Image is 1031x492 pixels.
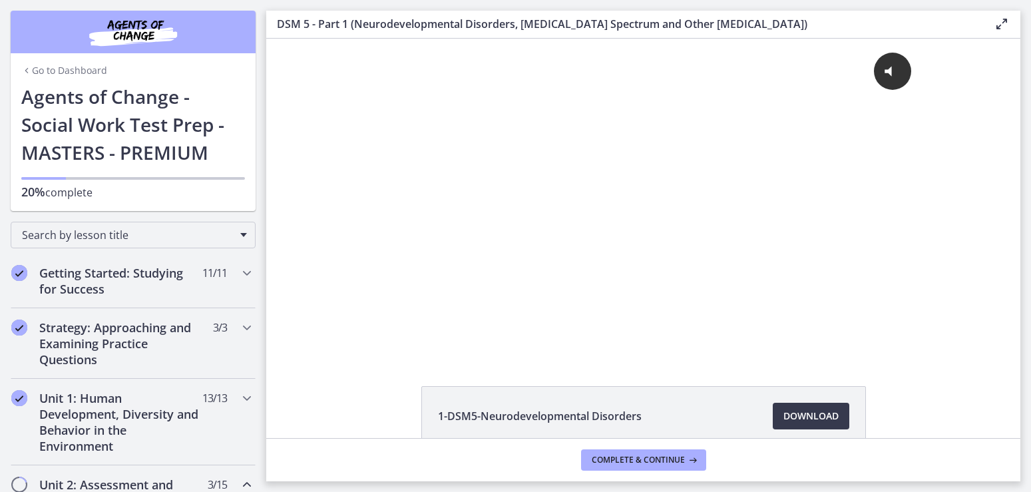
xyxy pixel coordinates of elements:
span: 13 / 13 [202,390,227,406]
h2: Getting Started: Studying for Success [39,265,202,297]
h1: Agents of Change - Social Work Test Prep - MASTERS - PREMIUM [21,83,245,166]
span: 3 / 3 [213,320,227,336]
a: Download [773,403,849,429]
img: Agents of Change [53,16,213,48]
button: Complete & continue [581,449,706,471]
a: Go to Dashboard [21,64,107,77]
p: complete [21,184,245,200]
span: 1-DSM5-Neurodevelopmental Disorders [438,408,642,424]
span: Download [783,408,839,424]
span: 11 / 11 [202,265,227,281]
h2: Strategy: Approaching and Examining Practice Questions [39,320,202,368]
h2: Unit 1: Human Development, Diversity and Behavior in the Environment [39,390,202,454]
div: Search by lesson title [11,222,256,248]
span: Complete & continue [592,455,685,465]
iframe: Video Lesson [266,39,1020,356]
span: 20% [21,184,45,200]
span: Search by lesson title [22,228,234,242]
i: Completed [11,265,27,281]
i: Completed [11,320,27,336]
h3: DSM 5 - Part 1 (Neurodevelopmental Disorders, [MEDICAL_DATA] Spectrum and Other [MEDICAL_DATA]) [277,16,972,32]
i: Completed [11,390,27,406]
